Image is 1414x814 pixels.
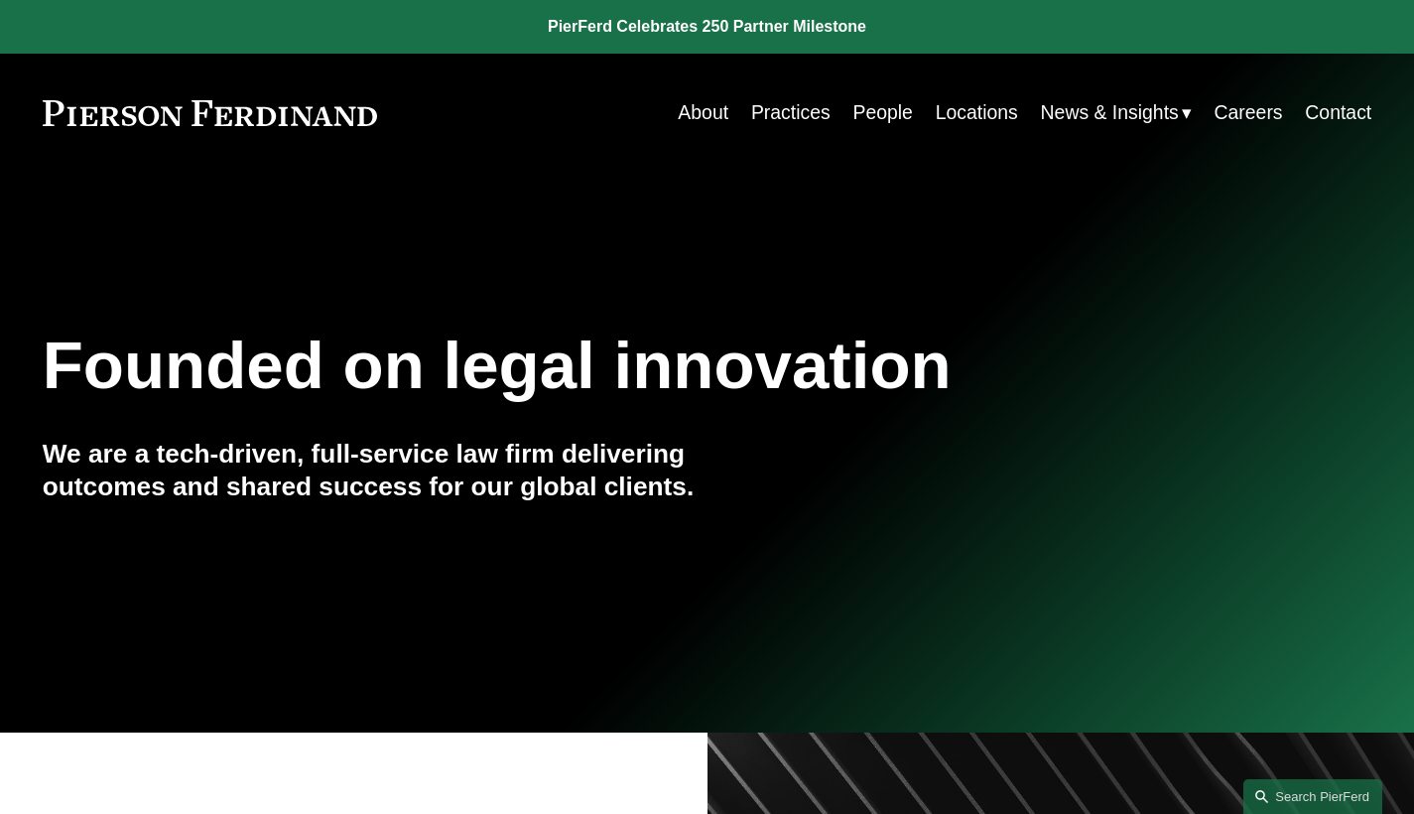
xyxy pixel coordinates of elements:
[1305,93,1371,132] a: Contact
[43,438,707,504] h4: We are a tech-driven, full-service law firm delivering outcomes and shared success for our global...
[936,93,1018,132] a: Locations
[1041,93,1192,132] a: folder dropdown
[43,328,1150,404] h1: Founded on legal innovation
[852,93,912,132] a: People
[678,93,728,132] a: About
[1215,93,1283,132] a: Careers
[1243,779,1382,814] a: Search this site
[1041,95,1179,130] span: News & Insights
[751,93,831,132] a: Practices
